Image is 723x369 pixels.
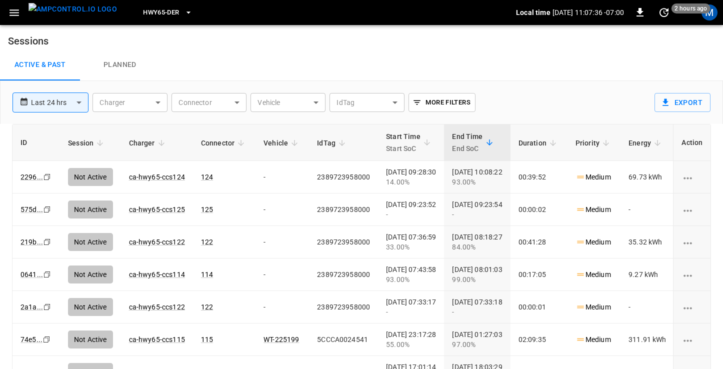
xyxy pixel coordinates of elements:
div: charging session options [681,172,702,182]
div: 97.00% [452,339,502,349]
a: 124 [201,173,213,181]
td: 2389723958000 [309,161,378,193]
div: [DATE] 09:23:54 [452,199,502,219]
div: charging session options [681,204,702,214]
div: copy [42,269,52,280]
div: 84.00% [452,242,502,252]
div: copy [42,204,52,215]
div: copy [42,301,52,312]
td: 311.91 kWh [620,323,674,356]
span: Charger [129,137,168,149]
td: 00:17:05 [510,258,567,291]
span: Connector [201,137,247,149]
div: Not Active [68,233,113,251]
span: IdTag [317,137,348,149]
span: Start TimeStart SoC [386,130,433,154]
td: 00:00:02 [510,193,567,226]
a: WT-225199 [263,335,299,343]
td: 2389723958000 [309,226,378,258]
div: copy [42,334,52,345]
a: 2296... [20,173,43,181]
p: Medium [575,269,611,280]
div: charging session options [681,334,702,344]
span: Duration [518,137,559,149]
div: [DATE] 08:18:27 [452,232,502,252]
button: More Filters [408,93,475,112]
span: Energy [628,137,664,149]
div: Not Active [68,168,113,186]
div: [DATE] 09:28:30 [386,167,436,187]
td: - [255,226,309,258]
a: 575d... [20,205,43,213]
p: Start SoC [386,142,420,154]
div: [DATE] 08:01:03 [452,264,502,284]
p: Medium [575,172,611,182]
div: - [386,209,436,219]
p: Local time [516,7,550,17]
td: 5CCCA0024541 [309,323,378,356]
div: charging session options [681,269,702,279]
button: set refresh interval [656,4,672,20]
div: Start Time [386,130,420,154]
th: ID [12,124,60,161]
span: End TimeEnd SoC [452,130,495,154]
td: 2389723958000 [309,258,378,291]
td: 00:39:52 [510,161,567,193]
div: 55.00% [386,339,436,349]
div: [DATE] 10:08:22 [452,167,502,187]
a: ca-hwy65-ccs115 [129,335,185,343]
p: Medium [575,334,611,345]
a: ca-hwy65-ccs114 [129,270,185,278]
th: Action [673,124,710,161]
td: 2389723958000 [309,291,378,323]
td: - [255,193,309,226]
div: 93.00% [452,177,502,187]
a: 0641... [20,270,43,278]
div: Last 24 hrs [31,93,88,112]
a: 122 [201,303,213,311]
div: - [452,307,502,317]
a: Planned [80,49,160,81]
div: Not Active [68,330,113,348]
div: Not Active [68,200,113,218]
div: charging session options [681,237,702,247]
a: 125 [201,205,213,213]
a: ca-hwy65-ccs125 [129,205,185,213]
div: [DATE] 23:17:28 [386,329,436,349]
td: 02:09:35 [510,323,567,356]
span: HWY65-DER [143,7,179,18]
img: ampcontrol.io logo [28,3,117,15]
div: [DATE] 09:23:52 [386,199,436,219]
div: [DATE] 07:36:59 [386,232,436,252]
a: ca-hwy65-ccs124 [129,173,185,181]
td: - [255,258,309,291]
span: Priority [575,137,612,149]
div: 93.00% [386,274,436,284]
div: 14.00% [386,177,436,187]
a: ca-hwy65-ccs122 [129,238,185,246]
td: - [255,291,309,323]
a: 122 [201,238,213,246]
td: 69.73 kWh [620,161,674,193]
div: Not Active [68,265,113,283]
a: 2a1a... [20,303,43,311]
p: Medium [575,237,611,247]
p: Medium [575,204,611,215]
td: - [255,161,309,193]
div: End Time [452,130,482,154]
div: [DATE] 07:33:17 [386,297,436,317]
td: 00:41:28 [510,226,567,258]
span: Session [68,137,106,149]
div: [DATE] 07:43:58 [386,264,436,284]
td: 35.32 kWh [620,226,674,258]
div: - [386,307,436,317]
div: profile-icon [701,4,717,20]
a: 219b... [20,238,43,246]
td: - [620,193,674,226]
td: 2389723958000 [309,193,378,226]
a: 74e5... [20,335,42,343]
div: [DATE] 07:33:18 [452,297,502,317]
p: Medium [575,302,611,312]
span: Vehicle [263,137,301,149]
div: [DATE] 01:27:03 [452,329,502,349]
